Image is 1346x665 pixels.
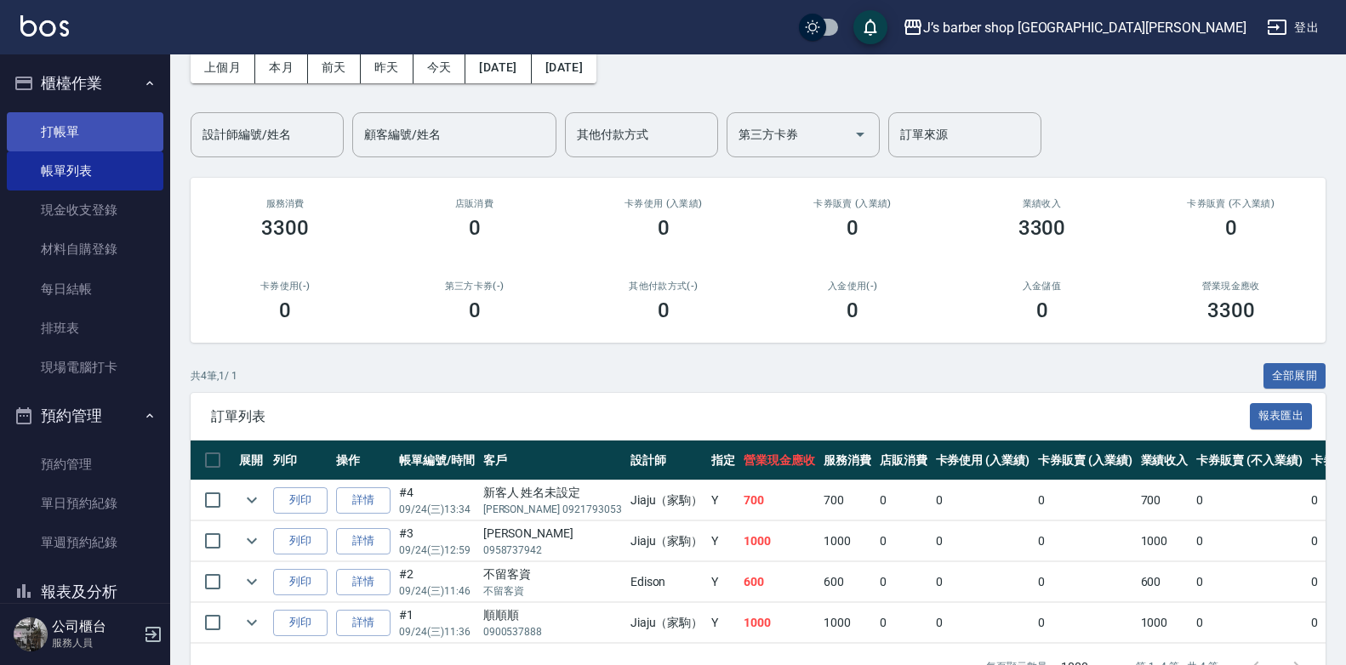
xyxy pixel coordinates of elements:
td: #3 [395,521,479,561]
span: 訂單列表 [211,408,1250,425]
div: 新客人 姓名未設定 [483,484,622,502]
td: 700 [819,480,875,520]
h3: 3300 [1018,216,1066,240]
td: Edison [626,562,708,602]
h5: 公司櫃台 [52,618,139,635]
p: 服務人員 [52,635,139,651]
a: 材料自購登錄 [7,230,163,269]
h3: 0 [847,298,858,322]
h2: 入金儲值 [967,281,1115,292]
button: 登出 [1260,12,1326,43]
p: 0958737942 [483,543,622,558]
td: Jiaju（家駒） [626,521,708,561]
td: 1000 [739,521,819,561]
h2: 第三方卡券(-) [400,281,548,292]
a: 現金收支登錄 [7,190,163,230]
th: 列印 [269,440,332,480]
a: 詳情 [336,528,391,554]
a: 帳單列表 [7,151,163,190]
button: 報表及分析 [7,570,163,614]
a: 預約管理 [7,445,163,484]
button: expand row [239,528,265,554]
button: [DATE] [465,52,531,83]
th: 展開 [235,440,269,480]
button: expand row [239,487,265,513]
a: 詳情 [336,487,391,514]
button: J’s barber shop [GEOGRAPHIC_DATA][PERSON_NAME] [896,10,1253,45]
th: 服務消費 [819,440,875,480]
button: 列印 [273,487,328,514]
td: 0 [1192,603,1306,643]
button: 報表匯出 [1250,403,1313,429]
td: Jiaju（家駒） [626,603,708,643]
button: 今天 [413,52,466,83]
h3: 0 [1036,298,1048,322]
h3: 0 [847,216,858,240]
th: 帳單編號/時間 [395,440,479,480]
h3: 服務消費 [211,198,359,209]
div: 順順順 [483,606,622,624]
td: 0 [932,521,1035,561]
p: 09/24 (三) 12:59 [399,543,475,558]
button: 全部展開 [1263,363,1326,389]
button: save [853,10,887,44]
h2: 卡券使用(-) [211,281,359,292]
button: 上個月 [191,52,255,83]
h2: 店販消費 [400,198,548,209]
h2: 入金使用(-) [779,281,927,292]
td: Y [707,603,739,643]
div: J’s barber shop [GEOGRAPHIC_DATA][PERSON_NAME] [923,17,1246,38]
h3: 0 [469,298,481,322]
td: 0 [932,603,1035,643]
td: 0 [932,562,1035,602]
td: 0 [1192,480,1306,520]
button: Open [847,121,874,148]
a: 詳情 [336,569,391,595]
td: 0 [1034,603,1137,643]
td: #4 [395,480,479,520]
td: 600 [739,562,819,602]
td: 0 [1034,521,1137,561]
h3: 3300 [1207,298,1255,322]
h2: 卡券使用 (入業績) [590,198,738,209]
p: 不留客資 [483,583,622,599]
td: #1 [395,603,479,643]
th: 操作 [332,440,395,480]
button: 本月 [255,52,308,83]
h3: 0 [658,216,670,240]
button: 昨天 [361,52,413,83]
button: [DATE] [532,52,596,83]
td: Y [707,562,739,602]
td: 1000 [819,603,875,643]
button: 列印 [273,610,328,636]
p: [PERSON_NAME] 0921793053 [483,502,622,517]
a: 排班表 [7,309,163,348]
td: 600 [819,562,875,602]
td: Y [707,480,739,520]
a: 詳情 [336,610,391,636]
button: expand row [239,569,265,594]
p: 09/24 (三) 13:34 [399,502,475,517]
td: 0 [875,562,932,602]
p: 09/24 (三) 11:36 [399,624,475,639]
th: 業績收入 [1137,440,1193,480]
button: 前天 [308,52,361,83]
th: 店販消費 [875,440,932,480]
th: 卡券販賣 (入業績) [1034,440,1137,480]
td: 0 [1192,521,1306,561]
th: 卡券販賣 (不入業績) [1192,440,1306,480]
a: 打帳單 [7,112,163,151]
td: 700 [739,480,819,520]
td: 1000 [1137,521,1193,561]
a: 現場電腦打卡 [7,348,163,387]
td: Jiaju（家駒） [626,480,708,520]
th: 客戶 [479,440,626,480]
button: 櫃檯作業 [7,61,163,105]
td: 0 [1192,562,1306,602]
td: 0 [875,603,932,643]
img: Person [14,617,48,651]
h3: 3300 [261,216,309,240]
h2: 營業現金應收 [1157,281,1305,292]
button: 列印 [273,569,328,595]
td: 1000 [739,603,819,643]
